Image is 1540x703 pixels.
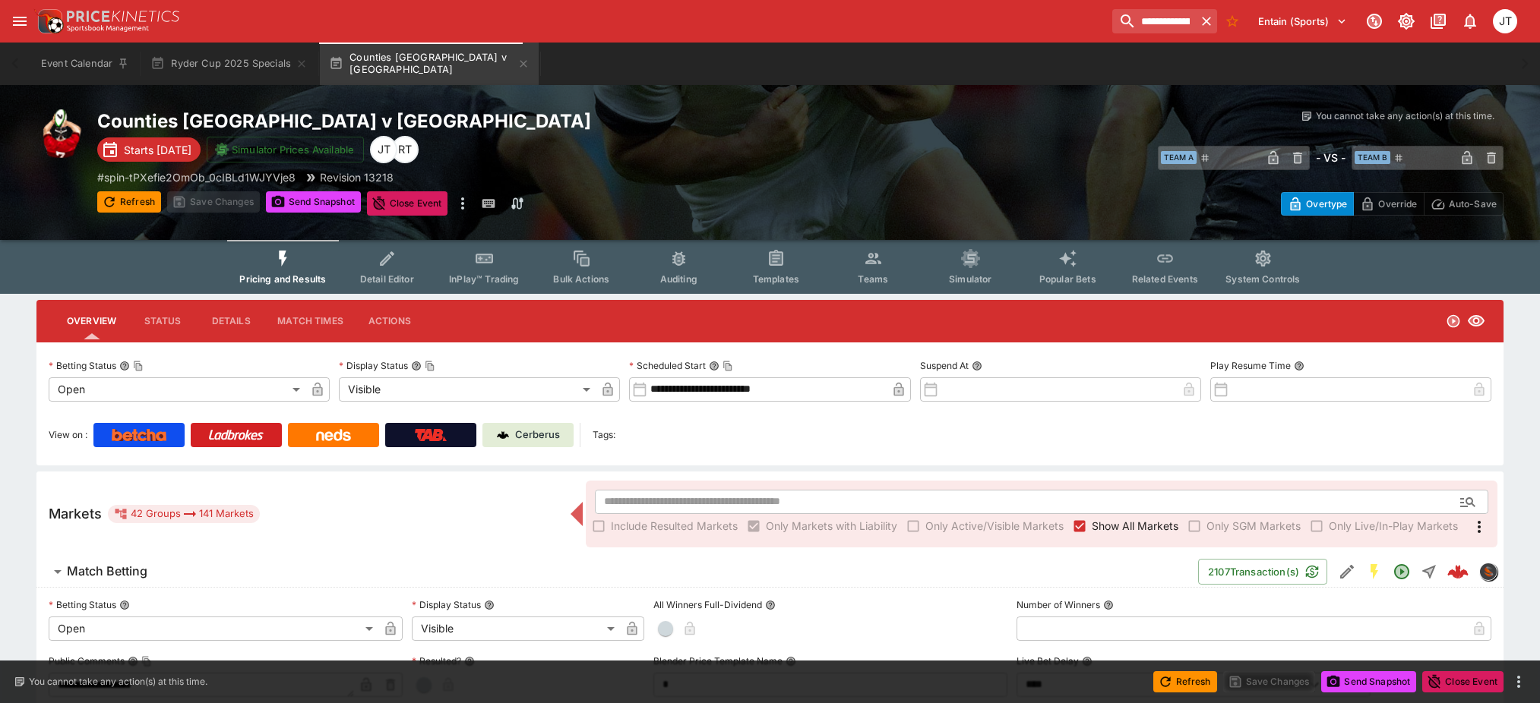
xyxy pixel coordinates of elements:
button: All Winners Full-Dividend [765,600,776,610]
img: sportingsolutions [1480,563,1497,580]
p: Betting Status [49,598,116,611]
button: Send Snapshot [266,191,361,213]
div: Visible [339,377,596,402]
button: Play Resume Time [1294,361,1304,371]
span: Detail Editor [360,273,414,285]
button: Number of Winners [1103,600,1114,610]
button: Toggle light/dark mode [1393,8,1420,35]
button: more [454,191,472,216]
button: Override [1353,192,1424,216]
p: Revision 13218 [320,169,394,185]
span: Bulk Actions [553,273,609,285]
p: Public Comments [49,654,125,667]
button: Simulator Prices Available [207,137,364,162]
div: Joshua Thomson [370,136,397,163]
a: a272c12b-42e3-43c6-a797-6f8f7c849c07 [1443,556,1473,587]
span: Simulator [949,273,991,285]
p: Display Status [339,359,408,372]
button: Match Times [265,303,356,339]
div: a272c12b-42e3-43c6-a797-6f8f7c849c07 [1447,561,1469,582]
img: TabNZ [415,429,447,441]
h6: - VS - [1316,150,1346,166]
p: Copy To Clipboard [97,169,296,185]
button: Open [1388,558,1415,585]
svg: More [1470,518,1488,536]
svg: Open [1446,314,1461,329]
img: rugby_union.png [36,109,85,158]
button: Resulted? [464,656,475,667]
span: Pricing and Results [239,273,326,285]
p: All Winners Full-Dividend [653,598,762,611]
button: Public CommentsCopy To Clipboard [128,656,138,667]
p: Suspend At [920,359,969,372]
span: Include Resulted Markets [611,518,738,534]
button: Documentation [1425,8,1452,35]
button: Betting StatusCopy To Clipboard [119,361,130,371]
img: Betcha [112,429,166,441]
button: SGM Enabled [1361,558,1388,585]
button: No Bookmarks [1220,9,1244,33]
div: Richard Tatton [391,136,419,163]
span: Team A [1161,151,1197,164]
button: Status [128,303,197,339]
span: Team B [1355,151,1390,164]
button: Close Event [1422,671,1504,692]
p: Number of Winners [1017,598,1100,611]
button: Select Tenant [1249,9,1356,33]
button: Joshua Thomson [1488,5,1522,38]
p: Overtype [1306,196,1347,212]
button: Event Calendar [32,43,138,85]
span: Only Live/In-Play Markets [1329,518,1458,534]
svg: Open [1393,563,1411,581]
p: Override [1378,196,1417,212]
button: 2107Transaction(s) [1198,559,1327,585]
button: Straight [1415,558,1443,585]
button: Send Snapshot [1321,671,1416,692]
button: Ryder Cup 2025 Specials [141,43,317,85]
button: Display StatusCopy To Clipboard [411,361,422,371]
h2: Copy To Clipboard [97,109,801,133]
button: Refresh [1153,671,1217,692]
button: Connected to PK [1361,8,1388,35]
label: View on : [49,423,87,447]
button: Overview [55,303,128,339]
p: You cannot take any action(s) at this time. [1316,109,1494,123]
p: Auto-Save [1449,196,1497,212]
p: Play Resume Time [1210,359,1291,372]
button: Copy To Clipboard [723,361,733,371]
p: Live Bet Delay [1017,654,1079,667]
label: Tags: [593,423,615,447]
span: Auditing [660,273,697,285]
img: Sportsbook Management [67,25,149,32]
div: 42 Groups 141 Markets [114,505,254,523]
svg: Visible [1467,312,1485,330]
span: Popular Bets [1039,273,1096,285]
p: Display Status [412,598,481,611]
div: Open [49,616,378,641]
img: Ladbrokes [208,429,264,441]
img: Cerberus [497,429,509,441]
button: Match Betting [36,556,1198,587]
button: Actions [356,303,424,339]
button: Live Bet Delay [1082,656,1093,667]
img: PriceKinetics [67,11,179,22]
button: Close Event [367,191,448,216]
h6: Match Betting [67,563,147,579]
button: Suspend At [972,361,982,371]
input: search [1112,9,1196,33]
span: Related Events [1132,273,1198,285]
span: System Controls [1225,273,1300,285]
img: Neds [316,429,350,441]
img: logo-cerberus--red.svg [1447,561,1469,582]
h5: Markets [49,505,102,522]
div: Joshua Thomson [1493,9,1517,33]
button: open drawer [6,8,33,35]
button: Open [1454,488,1481,515]
button: more [1510,673,1528,691]
button: Refresh [97,191,161,213]
p: Starts [DATE] [124,142,191,158]
p: You cannot take any action(s) at this time. [29,675,207,689]
div: Visible [412,616,620,641]
span: Teams [858,273,888,285]
p: Resulted? [412,654,461,667]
